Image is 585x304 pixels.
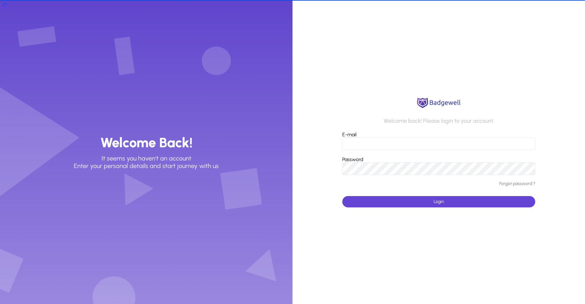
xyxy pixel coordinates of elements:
p: It seems you haven't an account [101,155,191,162]
h3: Welcome Back! [100,134,193,151]
span: Login [434,199,444,204]
button: Login [342,196,535,207]
p: Welcome back! Please login to your account. [384,118,494,125]
a: Forgot password ? [499,181,535,187]
img: logo.png [415,97,462,109]
label: Password [342,156,363,162]
p: Enter your personal details and start journey with us [74,162,219,170]
label: E-mail [342,132,356,138]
